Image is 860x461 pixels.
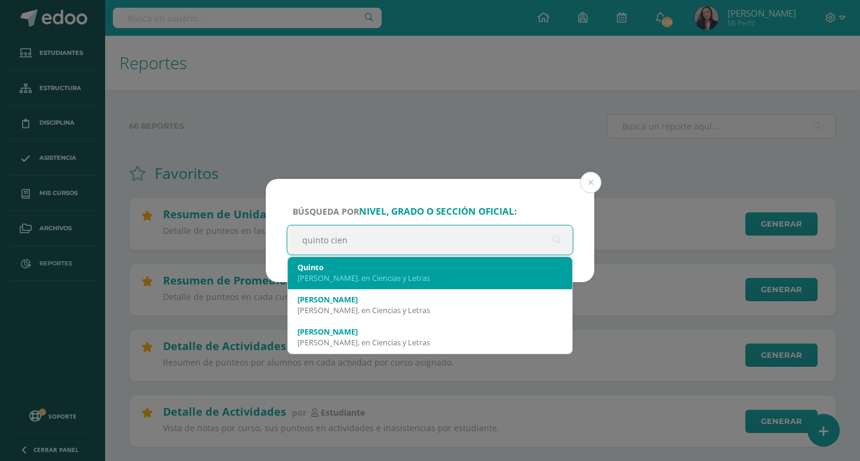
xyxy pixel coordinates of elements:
span: Búsqueda por [293,206,517,217]
strong: nivel, grado o sección oficial: [359,205,517,218]
div: [PERSON_NAME] [297,326,563,337]
input: ej. Primero primaria, etc. [287,225,573,255]
button: Close (Esc) [580,172,601,193]
div: [PERSON_NAME]. en Ciencias y Letras [297,305,563,315]
div: [PERSON_NAME]. en Ciencias y Letras [297,337,563,348]
div: [PERSON_NAME] [297,294,563,305]
div: Quinto [297,262,563,273]
div: [PERSON_NAME]. en Ciencias y Letras [297,273,563,283]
